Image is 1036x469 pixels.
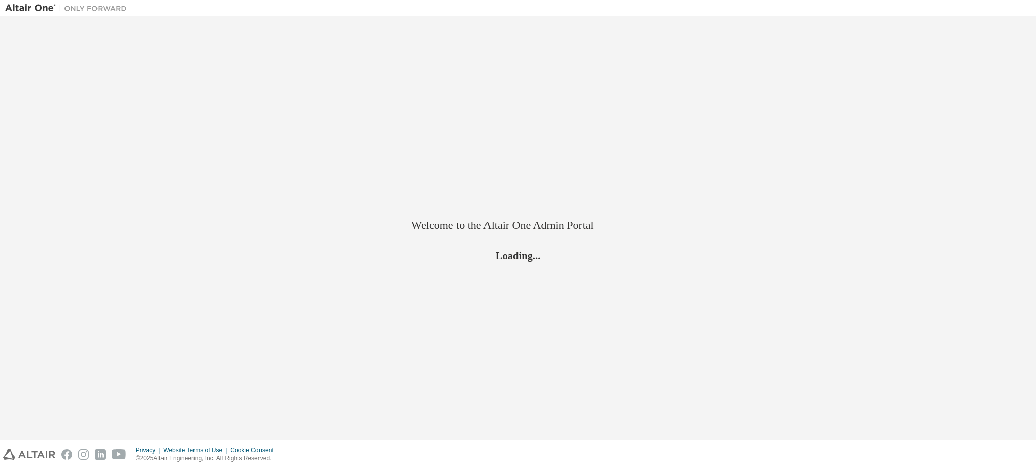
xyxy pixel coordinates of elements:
[411,218,625,232] h2: Welcome to the Altair One Admin Portal
[163,446,230,454] div: Website Terms of Use
[95,449,106,460] img: linkedin.svg
[136,454,280,463] p: © 2025 Altair Engineering, Inc. All Rights Reserved.
[230,446,279,454] div: Cookie Consent
[3,449,55,460] img: altair_logo.svg
[5,3,132,13] img: Altair One
[112,449,126,460] img: youtube.svg
[61,449,72,460] img: facebook.svg
[411,249,625,262] h2: Loading...
[78,449,89,460] img: instagram.svg
[136,446,163,454] div: Privacy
